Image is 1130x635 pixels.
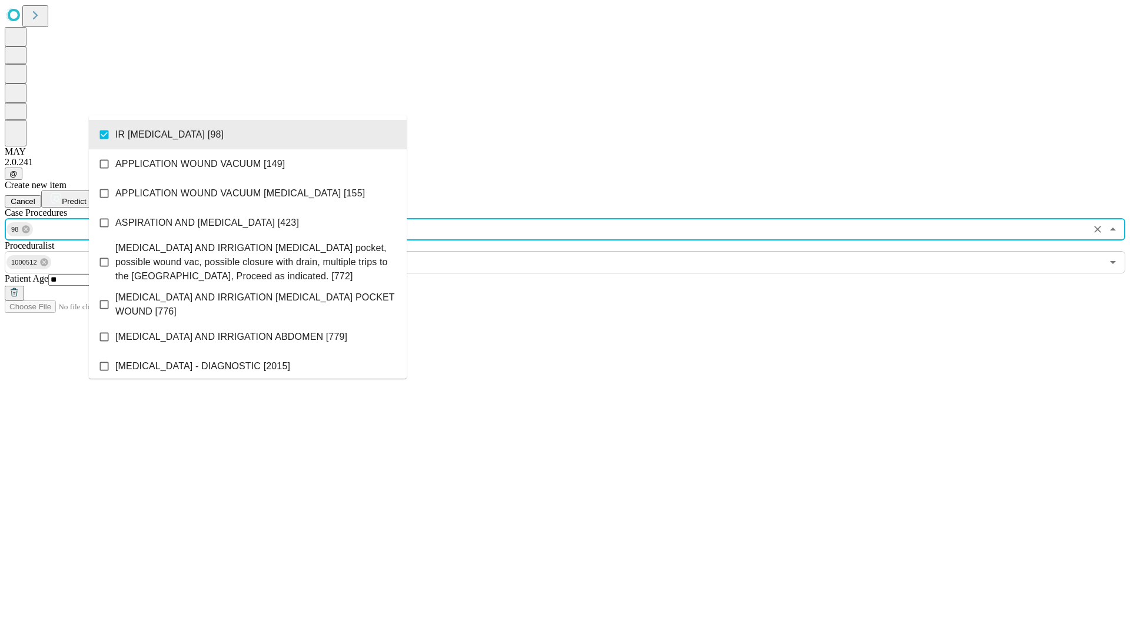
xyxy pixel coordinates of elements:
[115,128,224,142] span: IR [MEDICAL_DATA] [98]
[1089,221,1106,238] button: Clear
[5,273,48,283] span: Patient Age
[41,190,95,208] button: Predict
[5,157,1125,168] div: 2.0.241
[5,195,41,208] button: Cancel
[5,208,67,218] span: Scheduled Procedure
[11,197,35,206] span: Cancel
[115,330,347,344] span: [MEDICAL_DATA] AND IRRIGATION ABDOMEN [779]
[6,256,42,269] span: 1000512
[9,169,18,178] span: @
[115,290,397,319] span: [MEDICAL_DATA] AND IRRIGATION [MEDICAL_DATA] POCKET WOUND [776]
[115,157,285,171] span: APPLICATION WOUND VACUUM [149]
[5,240,54,250] span: Proceduralist
[6,255,51,269] div: 1000512
[5,168,22,180] button: @
[115,359,290,373] span: [MEDICAL_DATA] - DIAGNOSTIC [2015]
[1105,221,1121,238] button: Close
[1105,254,1121,270] button: Open
[115,216,299,230] span: ASPIRATION AND [MEDICAL_DATA] [423]
[6,222,33,236] div: 98
[115,241,397,283] span: [MEDICAL_DATA] AND IRRIGATION [MEDICAL_DATA] pocket, possible wound vac, possible closure with dr...
[6,223,24,236] span: 98
[62,197,86,206] span: Predict
[115,186,365,200] span: APPLICATION WOUND VACUUM [MEDICAL_DATA] [155]
[5,180,67,190] span: Create new item
[5,146,1125,157] div: MAY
